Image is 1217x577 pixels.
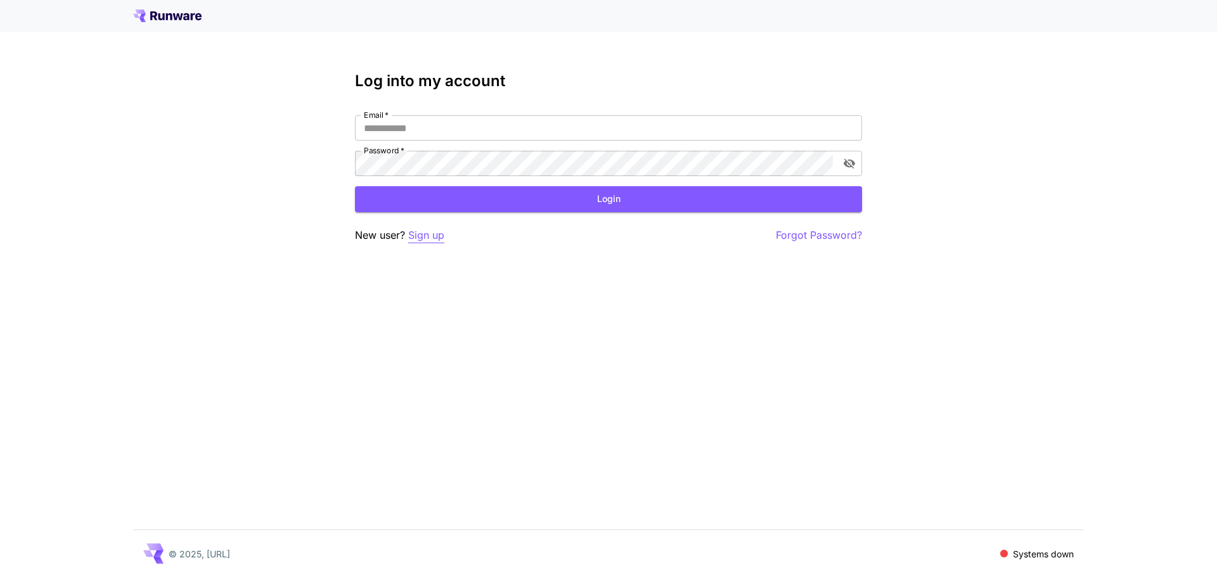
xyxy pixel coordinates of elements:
p: © 2025, [URL] [169,547,230,561]
button: toggle password visibility [838,152,861,175]
button: Forgot Password? [776,227,862,243]
label: Password [364,145,404,156]
p: New user? [355,227,444,243]
button: Login [355,186,862,212]
button: Sign up [408,227,444,243]
p: Systems down [1013,547,1074,561]
h3: Log into my account [355,72,862,90]
label: Email [364,110,389,120]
